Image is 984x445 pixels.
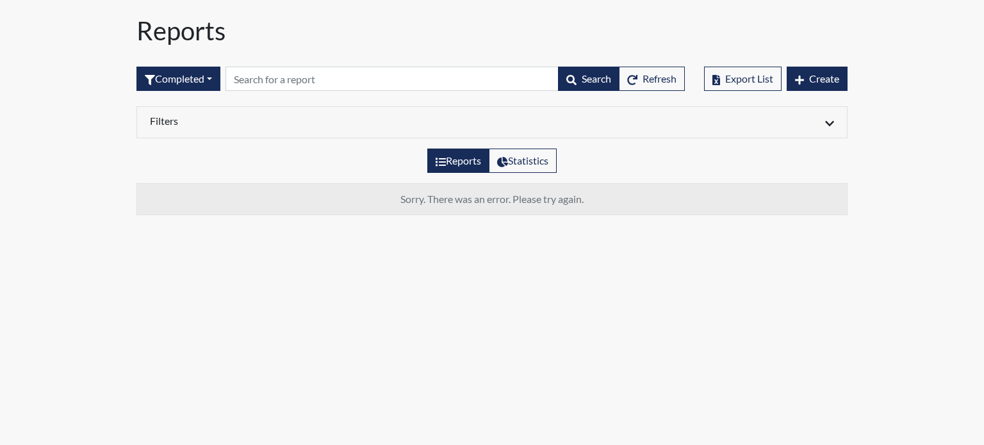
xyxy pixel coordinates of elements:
span: Create [809,72,839,85]
button: Completed [136,67,220,91]
h6: Filters [150,115,482,127]
button: Search [558,67,619,91]
span: Export List [725,72,773,85]
button: Export List [704,67,782,91]
label: View the list of reports [427,149,489,173]
label: View statistics about completed interviews [489,149,557,173]
input: Search by Registration ID, Interview Number, or Investigation Name. [225,67,559,91]
span: Refresh [643,72,676,85]
div: Filter by interview status [136,67,220,91]
h1: Reports [136,15,848,46]
button: Refresh [619,67,685,91]
span: Search [582,72,611,85]
button: Create [787,67,848,91]
td: Sorry. There was an error. Please try again. [137,184,848,215]
div: Click to expand/collapse filters [140,115,844,130]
